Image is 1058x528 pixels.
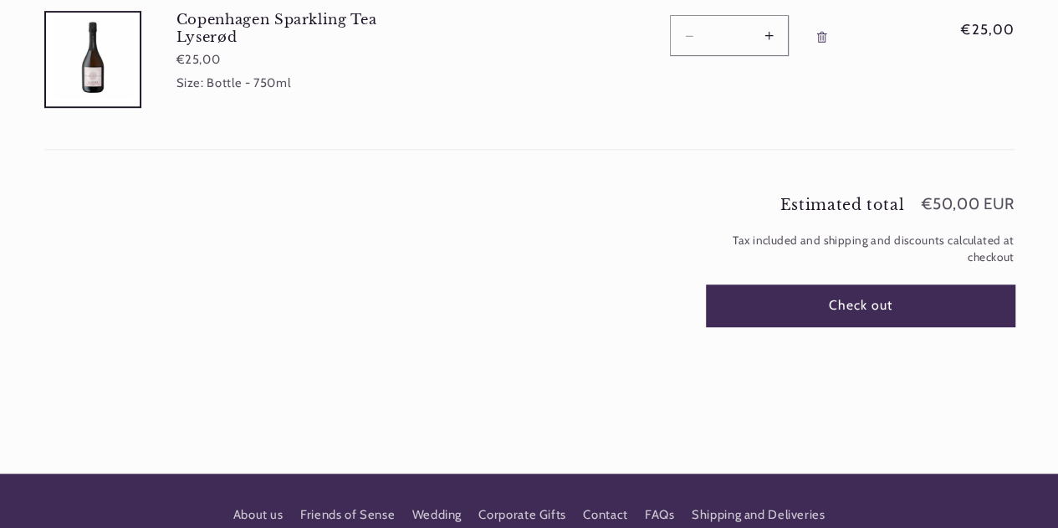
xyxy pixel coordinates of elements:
[779,198,904,213] h2: Estimated total
[922,197,1014,213] p: €50,00 EUR
[207,75,290,90] dd: Bottle - 750ml
[806,15,837,59] a: Remove Copenhagen Sparkling Tea Lyserød - Bottle - 750ml
[708,15,750,56] input: Quantity for Copenhagen Sparkling Tea Lyserød
[707,285,1015,326] button: Check out
[176,11,440,46] a: Copenhagen Sparkling Tea Lyserød
[707,232,1015,265] small: Tax included and shipping and discounts calculated at checkout
[176,51,440,69] div: €25,00
[176,75,204,90] dt: Size:
[935,19,1014,40] span: €25,00
[707,360,1015,397] iframe: PayPal-paypal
